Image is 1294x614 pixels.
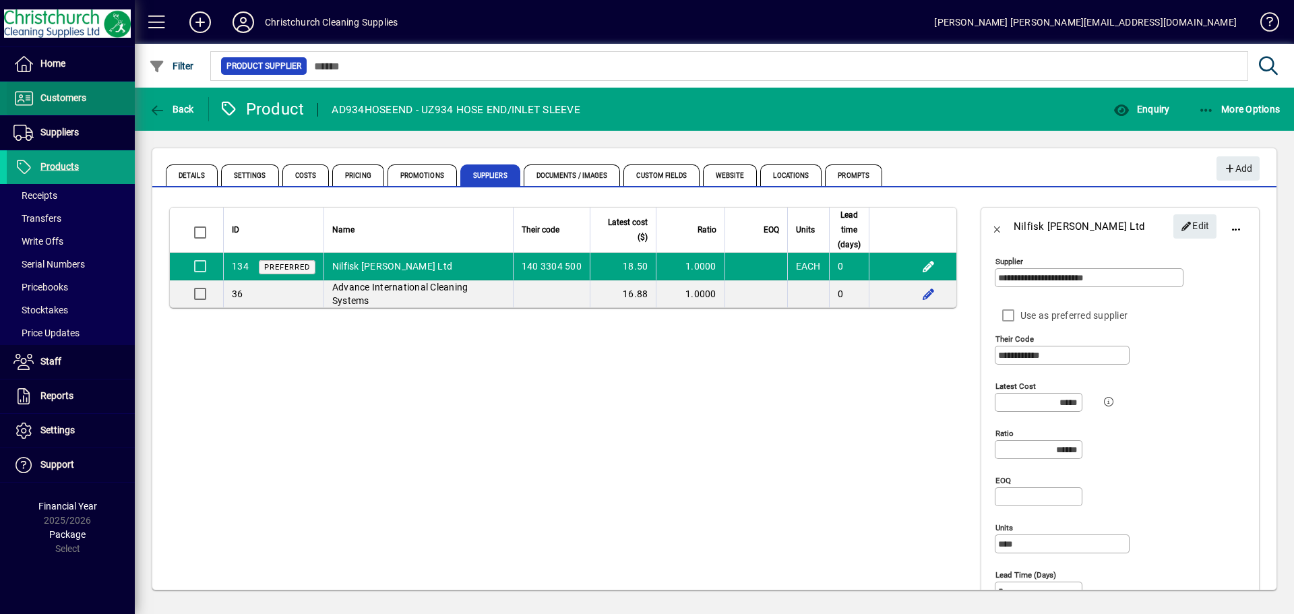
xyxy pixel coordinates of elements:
[838,208,861,252] span: Lead time (days)
[7,448,135,482] a: Support
[13,282,68,293] span: Pricebooks
[1014,216,1144,237] div: Nilfisk [PERSON_NAME] Ltd
[7,230,135,253] a: Write Offs
[598,215,648,245] span: Latest cost ($)
[796,222,815,237] span: Units
[623,164,699,186] span: Custom Fields
[179,10,222,34] button: Add
[460,164,520,186] span: Suppliers
[590,280,656,307] td: 16.88
[7,253,135,276] a: Serial Numbers
[332,164,384,186] span: Pricing
[1110,97,1173,121] button: Enquiry
[760,164,822,186] span: Locations
[13,236,63,247] span: Write Offs
[918,283,939,305] button: Edit
[7,47,135,81] a: Home
[7,276,135,299] a: Pricebooks
[590,253,656,280] td: 18.50
[7,116,135,150] a: Suppliers
[1173,214,1216,239] button: Edit
[38,501,97,512] span: Financial Year
[40,356,61,367] span: Staff
[656,280,724,307] td: 1.0000
[332,99,580,121] div: AD934HOSEEND - UZ934 HOSE END/INLET SLEEVE
[829,280,869,307] td: 0
[332,222,355,237] span: Name
[995,523,1013,532] mat-label: Units
[995,429,1014,438] mat-label: Ratio
[995,476,1011,485] mat-label: EOQ
[995,570,1056,580] mat-label: Lead time (days)
[13,190,57,201] span: Receipts
[1113,104,1169,115] span: Enquiry
[149,61,194,71] span: Filter
[703,164,758,186] span: Website
[1198,104,1281,115] span: More Options
[1223,158,1252,180] span: Add
[40,425,75,435] span: Settings
[934,11,1237,33] div: [PERSON_NAME] [PERSON_NAME][EMAIL_ADDRESS][DOMAIN_NAME]
[1181,215,1210,237] span: Edit
[13,328,80,338] span: Price Updates
[166,164,218,186] span: Details
[1216,156,1260,181] button: Add
[7,321,135,344] a: Price Updates
[388,164,457,186] span: Promotions
[7,299,135,321] a: Stocktakes
[146,97,197,121] button: Back
[40,58,65,69] span: Home
[656,253,724,280] td: 1.0000
[232,287,243,301] div: 36
[698,222,716,237] span: Ratio
[7,82,135,115] a: Customers
[995,334,1034,344] mat-label: Their code
[1195,97,1284,121] button: More Options
[829,253,869,280] td: 0
[221,164,279,186] span: Settings
[7,184,135,207] a: Receipts
[265,11,398,33] div: Christchurch Cleaning Supplies
[7,345,135,379] a: Staff
[323,280,513,307] td: Advance International Cleaning Systems
[7,379,135,413] a: Reports
[7,207,135,230] a: Transfers
[232,259,249,274] div: 134
[787,253,829,280] td: EACH
[513,253,590,280] td: 140 3304 500
[1220,210,1252,243] button: More options
[264,263,310,272] span: Preferred
[40,390,73,401] span: Reports
[49,529,86,540] span: Package
[918,255,939,277] button: Edit
[40,127,79,137] span: Suppliers
[981,210,1014,243] button: Back
[522,222,559,237] span: Their code
[232,222,239,237] span: ID
[13,305,68,315] span: Stocktakes
[13,213,61,224] span: Transfers
[764,222,779,237] span: EOQ
[146,54,197,78] button: Filter
[219,98,305,120] div: Product
[135,97,209,121] app-page-header-button: Back
[323,253,513,280] td: Nilfisk [PERSON_NAME] Ltd
[13,259,85,270] span: Serial Numbers
[995,381,1036,391] mat-label: Latest cost
[222,10,265,34] button: Profile
[226,59,301,73] span: Product Supplier
[995,257,1023,266] mat-label: Supplier
[7,414,135,448] a: Settings
[40,161,79,172] span: Products
[825,164,882,186] span: Prompts
[1250,3,1277,47] a: Knowledge Base
[40,92,86,103] span: Customers
[40,459,74,470] span: Support
[282,164,330,186] span: Costs
[149,104,194,115] span: Back
[524,164,621,186] span: Documents / Images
